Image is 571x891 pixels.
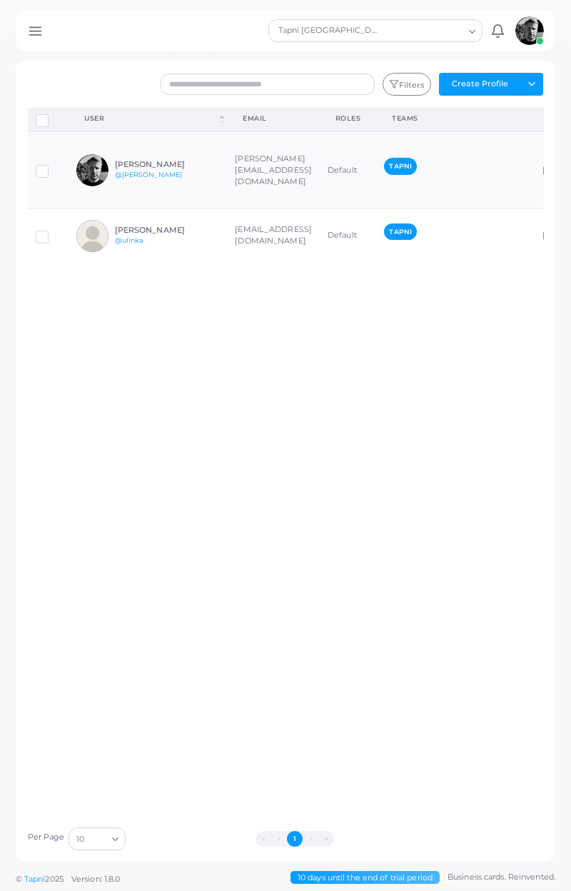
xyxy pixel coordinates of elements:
[76,154,108,186] img: avatar
[86,831,106,847] input: Search for option
[16,873,120,885] span: ©
[384,158,417,174] span: TAPNI
[448,871,555,883] span: Business cards. Reinvented.
[515,16,544,45] img: avatar
[45,873,63,885] span: 2025
[320,208,377,262] td: Default
[129,831,460,847] ul: Pagination
[335,114,361,124] div: Roles
[71,874,121,884] span: Version: 1.8.0
[28,108,69,131] th: Row-selection
[115,160,220,169] h6: [PERSON_NAME]
[115,236,144,244] a: @ulinka
[384,223,417,240] span: TAPNI
[115,226,220,235] h6: [PERSON_NAME]
[243,114,304,124] div: Email
[69,827,126,850] div: Search for option
[287,831,303,847] button: Go to page 1
[76,220,108,252] img: avatar
[381,23,463,39] input: Search for option
[290,871,440,885] span: 10 days until the end of trial period
[227,208,320,262] td: [EMAIL_ADDRESS][DOMAIN_NAME]
[115,171,183,178] a: @[PERSON_NAME]
[276,24,380,38] span: Tapni [GEOGRAPHIC_DATA]
[268,19,482,42] div: Search for option
[392,114,519,124] div: Teams
[84,114,217,124] div: User
[227,131,320,208] td: [PERSON_NAME][EMAIL_ADDRESS][DOMAIN_NAME]
[511,16,547,45] a: avatar
[439,73,520,96] button: Create Profile
[24,874,46,884] a: Tapni
[28,832,65,843] label: Per Page
[76,832,84,847] span: 10
[383,73,431,96] button: Filters
[320,131,377,208] td: Default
